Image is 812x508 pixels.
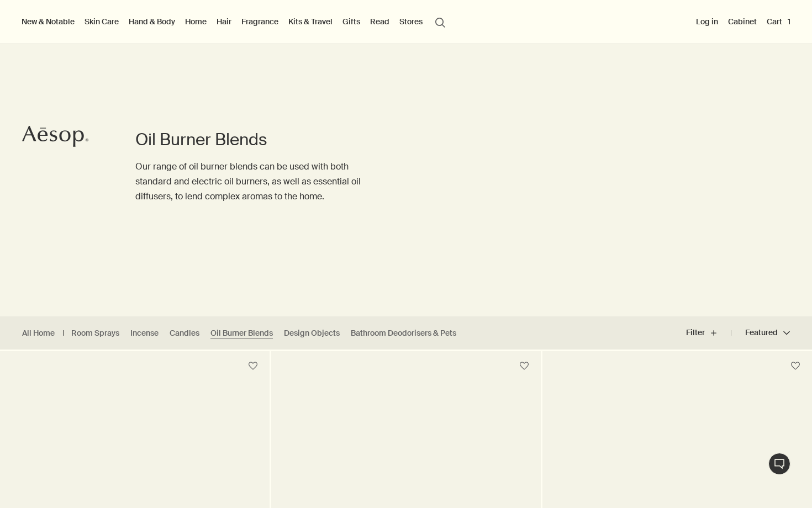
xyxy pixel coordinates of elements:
[768,453,790,475] button: Live Assistance
[397,14,425,29] button: Stores
[19,14,77,29] button: New & Notable
[726,14,759,29] a: Cabinet
[22,125,88,147] svg: Aesop
[514,356,534,376] button: Save to cabinet
[731,320,790,346] button: Featured
[351,328,456,338] a: Bathroom Deodorisers & Pets
[214,14,234,29] a: Hair
[82,14,121,29] a: Skin Care
[764,14,793,29] button: Cart1
[340,14,362,29] a: Gifts
[694,14,720,29] button: Log in
[22,328,55,338] a: All Home
[785,356,805,376] button: Save to cabinet
[243,356,263,376] button: Save to cabinet
[130,328,159,338] a: Incense
[368,14,392,29] a: Read
[210,328,273,338] a: Oil Burner Blends
[126,14,177,29] a: Hand & Body
[135,129,362,151] h1: Oil Burner Blends
[170,328,199,338] a: Candles
[284,328,340,338] a: Design Objects
[71,328,119,338] a: Room Sprays
[135,159,362,204] p: Our range of oil burner blends can be used with both standard and electric oil burners, as well a...
[239,14,281,29] a: Fragrance
[19,123,91,153] a: Aesop
[430,11,450,32] button: Open search
[286,14,335,29] a: Kits & Travel
[686,320,731,346] button: Filter
[183,14,209,29] a: Home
